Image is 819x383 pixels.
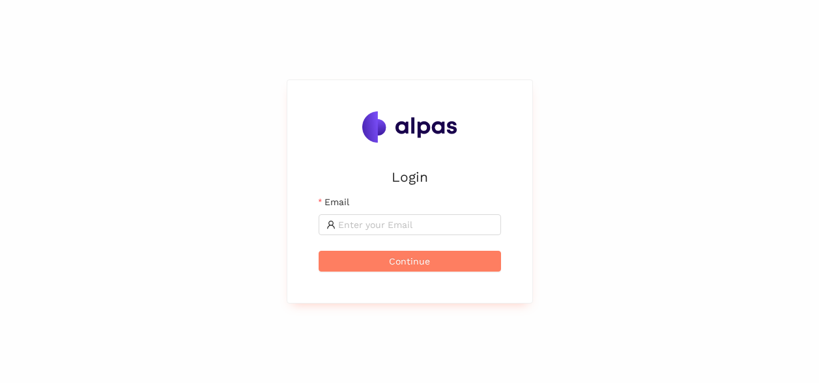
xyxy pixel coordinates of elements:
span: Continue [389,254,430,268]
label: Email [319,195,349,209]
button: Continue [319,251,501,272]
img: Alpas.ai Logo [362,111,457,143]
h2: Login [319,166,501,188]
span: user [326,220,336,229]
input: Email [338,218,493,232]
